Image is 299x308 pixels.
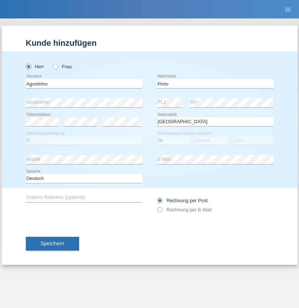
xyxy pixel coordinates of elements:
input: Herr [26,64,31,69]
a: menu [281,7,295,11]
label: Frau [53,64,72,69]
h1: Kunde hinzufügen [26,38,273,48]
label: Rechnung per Post [157,198,208,203]
input: Rechnung per E-Mail [157,207,162,216]
button: Speichern [26,237,79,251]
span: Speichern [41,240,64,246]
input: Frau [53,64,58,69]
label: Rechnung per E-Mail [157,207,212,212]
i: menu [284,6,292,13]
label: Herr [26,64,44,69]
input: Rechnung per Post [157,198,162,207]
